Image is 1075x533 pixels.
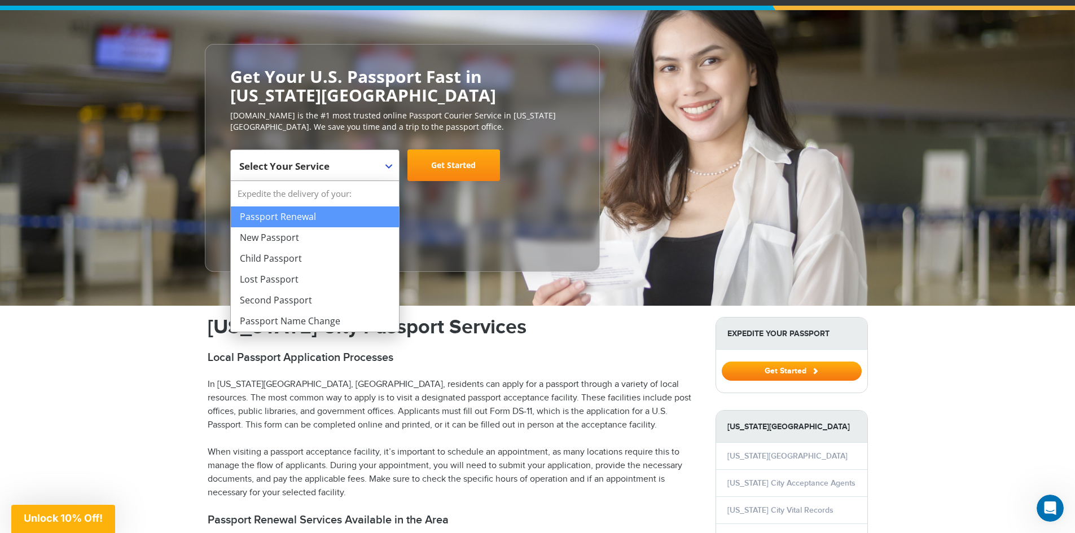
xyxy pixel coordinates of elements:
li: Expedite the delivery of your: [231,181,399,332]
p: [DOMAIN_NAME] is the #1 most trusted online Passport Courier Service in [US_STATE][GEOGRAPHIC_DAT... [230,110,574,133]
strong: Expedite the delivery of your: [231,181,399,206]
span: Select Your Service [230,149,400,181]
a: Get Started [722,366,862,375]
p: In [US_STATE][GEOGRAPHIC_DATA], [GEOGRAPHIC_DATA], residents can apply for a passport through a v... [208,378,699,432]
li: Child Passport [231,248,399,269]
a: Get Started [407,149,500,181]
iframe: Intercom live chat [1037,495,1064,522]
span: Select Your Service [239,154,388,186]
p: When visiting a passport acceptance facility, it’s important to schedule an appointment, as many ... [208,446,699,500]
li: New Passport [231,227,399,248]
h1: [US_STATE] City Passport Services [208,317,699,337]
li: Second Passport [231,290,399,311]
button: Get Started [722,362,862,381]
h2: Passport Renewal Services Available in the Area [208,513,699,527]
h2: Get Your U.S. Passport Fast in [US_STATE][GEOGRAPHIC_DATA] [230,67,574,104]
a: [US_STATE] City Acceptance Agents [727,478,855,488]
a: [US_STATE] City Vital Records [727,505,833,515]
strong: Expedite Your Passport [716,318,867,350]
div: Unlock 10% Off! [11,505,115,533]
li: Passport Name Change [231,311,399,332]
span: Unlock 10% Off! [24,512,103,524]
li: Passport Renewal [231,206,399,227]
span: Select Your Service [239,160,330,173]
a: [US_STATE][GEOGRAPHIC_DATA] [727,451,848,461]
span: Starting at $199 + government fees [230,187,574,198]
strong: [US_STATE][GEOGRAPHIC_DATA] [716,411,867,443]
h2: Local Passport Application Processes [208,351,699,364]
li: Lost Passport [231,269,399,290]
